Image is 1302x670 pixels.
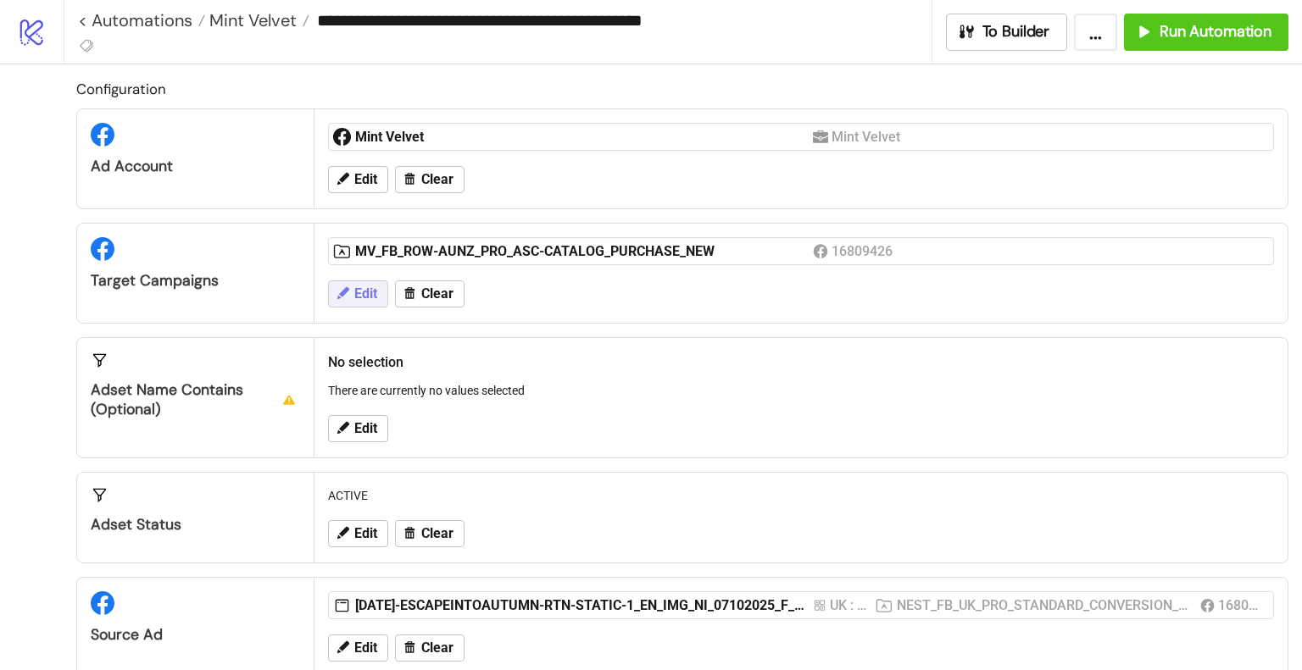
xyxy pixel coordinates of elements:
[76,78,1288,100] h2: Configuration
[355,128,813,147] div: Mint Velvet
[321,479,1281,512] div: ACTIVE
[78,12,205,29] a: < Automations
[354,421,377,436] span: Edit
[328,520,388,547] button: Edit
[946,14,1068,51] button: To Builder
[830,595,868,616] div: UK : V11
[421,172,453,187] span: Clear
[832,126,904,147] div: Mint Velvet
[328,280,388,307] button: Edit
[395,280,465,307] button: Clear
[91,157,300,176] div: Ad Account
[421,286,453,302] span: Clear
[1074,14,1117,51] button: ...
[354,526,377,541] span: Edit
[832,241,897,262] div: 16809426
[354,286,377,302] span: Edit
[355,596,813,615] div: [DATE]-ESCAPEINTOAUTUMN-RTN-STATIC-1_EN_IMG_NI_07102025_F_CC_SC17_USP10_SEASONAL
[328,352,1274,373] h2: No selection
[897,595,1193,616] div: NEST_FB_UK_PRO_STANDARD_CONVERSION_CAMPAIGNBUILDER
[1218,595,1263,616] div: 16809426
[328,634,388,662] button: Edit
[355,242,813,261] div: MV_FB_ROW-AUNZ_PRO_ASC-CATALOG_PURCHASE_NEW
[91,380,300,419] div: Adset Name contains (optional)
[395,634,465,662] button: Clear
[1160,22,1271,42] span: Run Automation
[421,640,453,656] span: Clear
[328,415,388,442] button: Edit
[328,166,388,193] button: Edit
[354,640,377,656] span: Edit
[91,625,300,645] div: Source Ad
[421,526,453,541] span: Clear
[91,271,300,291] div: Target Campaigns
[395,166,465,193] button: Clear
[354,172,377,187] span: Edit
[91,515,300,534] div: Adset Status
[395,520,465,547] button: Clear
[205,12,309,29] a: Mint Velvet
[205,9,297,31] span: Mint Velvet
[328,381,1274,400] p: There are currently no values selected
[982,22,1050,42] span: To Builder
[1124,14,1288,51] button: Run Automation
